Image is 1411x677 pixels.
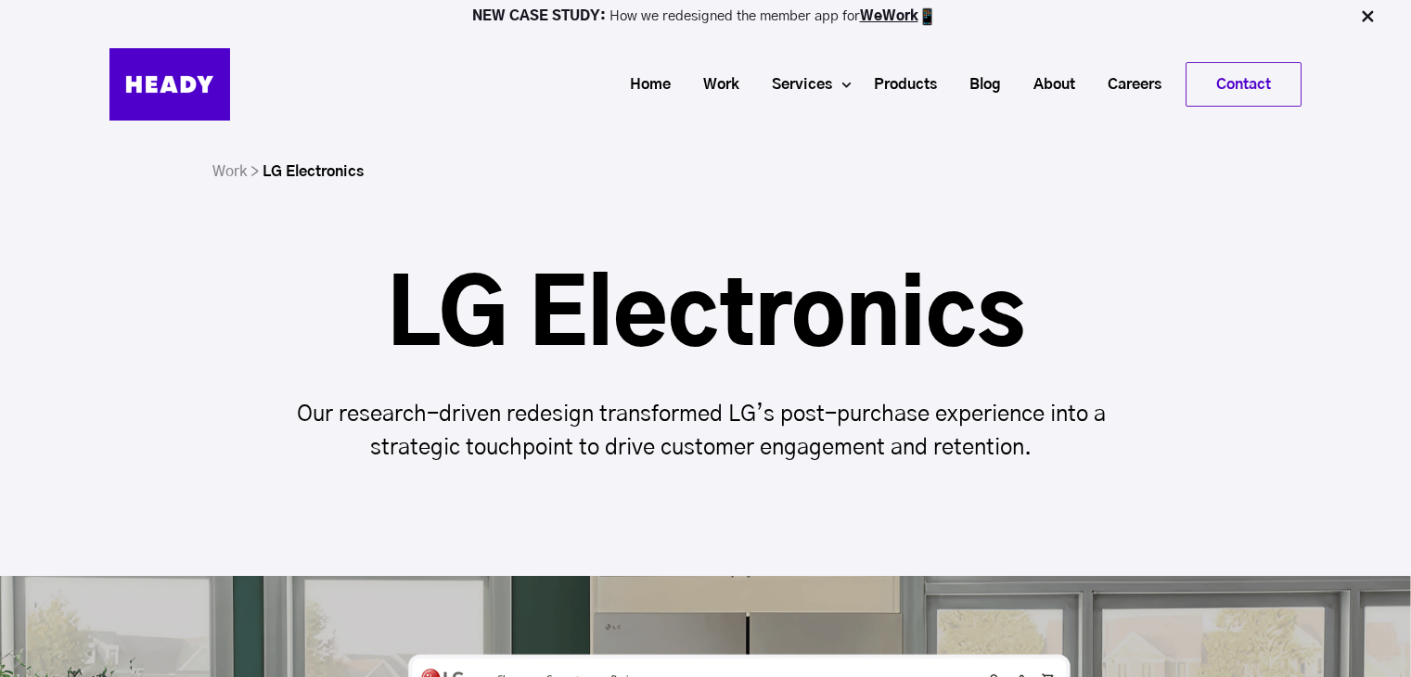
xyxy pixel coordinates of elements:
[212,164,259,179] a: Work >
[607,68,680,102] a: Home
[472,9,609,23] strong: NEW CASE STUDY:
[749,68,841,102] a: Services
[264,274,1148,363] h1: LG Electronics
[249,62,1302,107] div: Navigation Menu
[1010,68,1084,102] a: About
[1358,7,1377,26] img: Close Bar
[8,7,1403,26] p: How we redesigned the member app for
[860,9,918,23] a: WeWork
[1187,63,1301,106] a: Contact
[263,158,364,185] li: LG Electronics
[109,48,230,121] img: Heady_Logo_Web-01 (1)
[264,398,1148,465] p: Our research-driven redesign transformed LG’s post-purchase experience into a strategic touchpoin...
[946,68,1010,102] a: Blog
[851,68,946,102] a: Products
[680,68,749,102] a: Work
[918,7,937,26] img: app emoji
[1084,68,1171,102] a: Careers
